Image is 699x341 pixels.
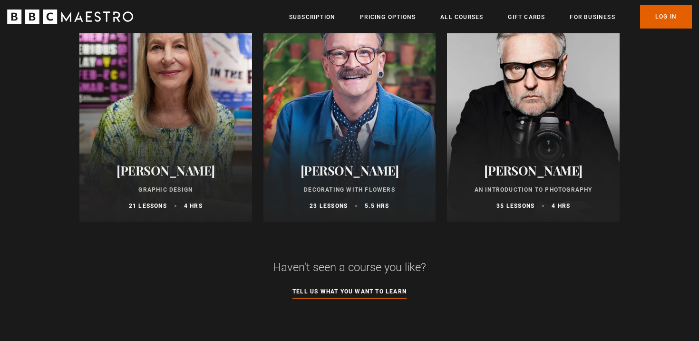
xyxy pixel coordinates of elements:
[116,260,583,275] h2: Haven't seen a course you like?
[570,12,615,22] a: For business
[440,12,483,22] a: All Courses
[275,163,425,178] h2: [PERSON_NAME]
[129,202,167,210] p: 21 lessons
[458,185,608,194] p: An Introduction to Photography
[365,202,389,210] p: 5.5 hrs
[552,202,570,210] p: 4 hrs
[91,185,241,194] p: Graphic Design
[458,163,608,178] h2: [PERSON_NAME]
[508,12,545,22] a: Gift Cards
[7,10,133,24] svg: BBC Maestro
[292,287,407,297] a: Tell us what you want to learn
[289,5,692,29] nav: Primary
[184,202,203,210] p: 4 hrs
[310,202,348,210] p: 23 lessons
[360,12,416,22] a: Pricing Options
[640,5,692,29] a: Log In
[289,12,335,22] a: Subscription
[496,202,534,210] p: 35 lessons
[91,163,241,178] h2: [PERSON_NAME]
[275,185,425,194] p: Decorating With Flowers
